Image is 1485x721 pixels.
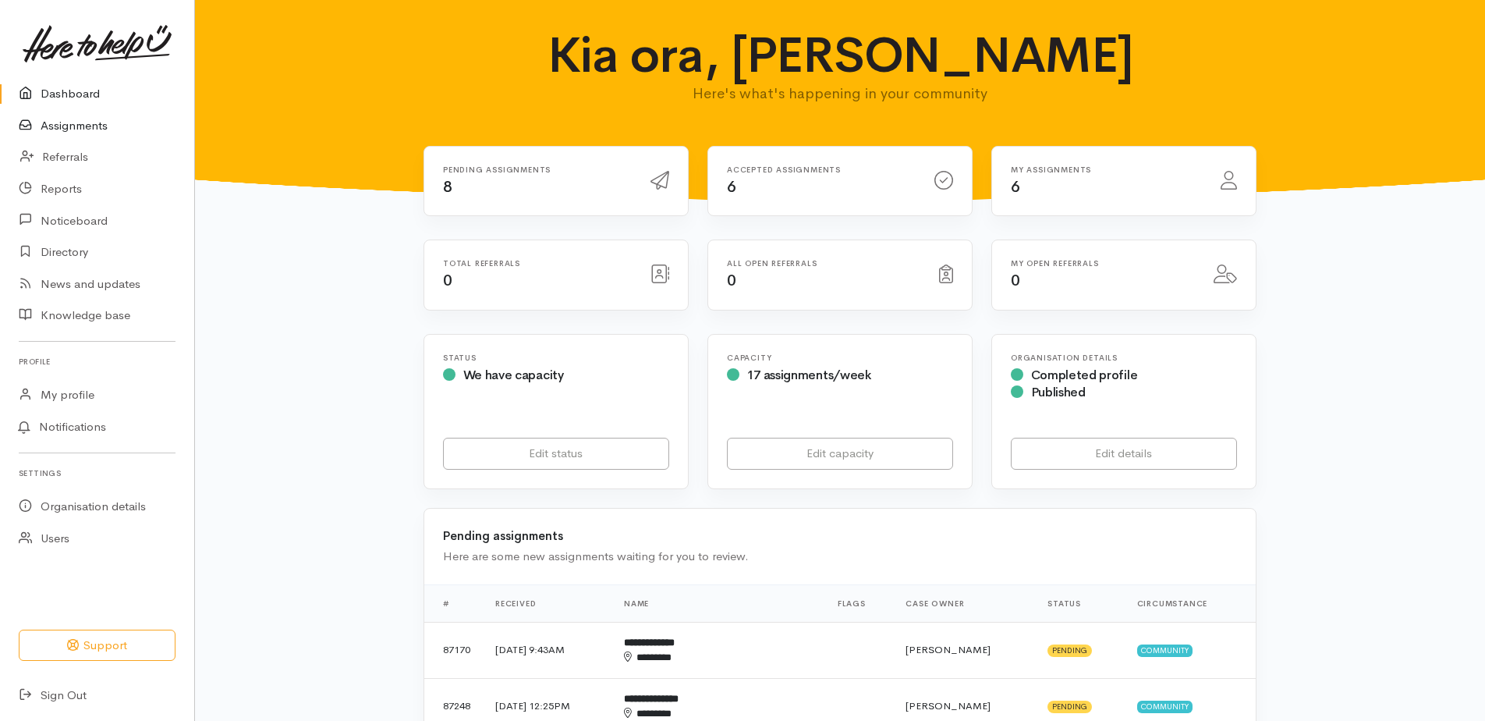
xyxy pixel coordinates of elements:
[19,351,175,372] h6: Profile
[893,622,1035,678] td: [PERSON_NAME]
[463,367,564,383] span: We have capacity
[1035,584,1124,622] th: Status
[483,584,611,622] th: Received
[1031,384,1086,400] span: Published
[483,622,611,678] td: [DATE] 9:43AM
[19,463,175,484] h6: Settings
[1011,438,1237,470] a: Edit details
[424,622,483,678] td: 87170
[727,271,736,290] span: 0
[1125,584,1256,622] th: Circumstance
[893,584,1035,622] th: Case Owner
[1047,645,1092,657] span: Pending
[443,271,452,290] span: 0
[1011,353,1237,362] h6: Organisation Details
[1137,645,1193,657] span: Community
[443,438,669,470] a: Edit status
[1011,271,1020,290] span: 0
[537,83,1144,105] p: Here's what's happening in your community
[611,584,825,622] th: Name
[727,438,953,470] a: Edit capacity
[727,165,916,174] h6: Accepted assignments
[443,177,452,197] span: 8
[443,165,632,174] h6: Pending assignments
[727,259,920,268] h6: All open referrals
[443,259,632,268] h6: Total referrals
[1011,165,1202,174] h6: My assignments
[747,367,871,383] span: 17 assignments/week
[443,528,563,543] b: Pending assignments
[443,548,1237,566] div: Here are some new assignments waiting for you to review.
[1011,177,1020,197] span: 6
[1047,701,1092,713] span: Pending
[537,28,1144,83] h1: Kia ora, [PERSON_NAME]
[727,177,736,197] span: 6
[1031,367,1138,383] span: Completed profile
[727,353,953,362] h6: Capacity
[424,584,483,622] th: #
[443,353,669,362] h6: Status
[19,630,175,662] button: Support
[1011,259,1195,268] h6: My open referrals
[1137,701,1193,713] span: Community
[825,584,894,622] th: Flags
